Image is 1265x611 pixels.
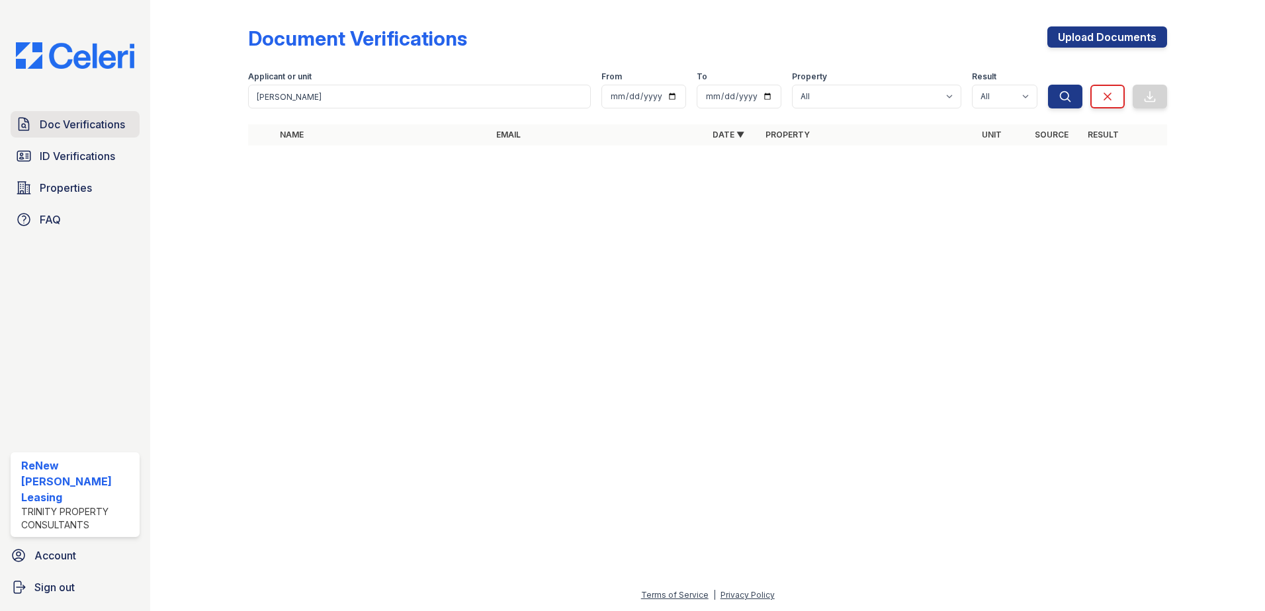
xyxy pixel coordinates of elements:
[280,130,304,140] a: Name
[496,130,521,140] a: Email
[11,111,140,138] a: Doc Verifications
[1035,130,1069,140] a: Source
[765,130,810,140] a: Property
[713,590,716,600] div: |
[720,590,775,600] a: Privacy Policy
[248,85,591,108] input: Search by name, email, or unit number
[11,206,140,233] a: FAQ
[641,590,709,600] a: Terms of Service
[982,130,1002,140] a: Unit
[11,143,140,169] a: ID Verifications
[40,180,92,196] span: Properties
[248,26,467,50] div: Document Verifications
[1047,26,1167,48] a: Upload Documents
[5,42,145,69] img: CE_Logo_Blue-a8612792a0a2168367f1c8372b55b34899dd931a85d93a1a3d3e32e68fde9ad4.png
[5,542,145,569] a: Account
[34,548,76,563] span: Account
[1088,130,1119,140] a: Result
[792,71,827,82] label: Property
[40,148,115,164] span: ID Verifications
[11,175,140,201] a: Properties
[40,212,61,227] span: FAQ
[34,579,75,595] span: Sign out
[21,458,134,505] div: ReNew [PERSON_NAME] Leasing
[697,71,707,82] label: To
[713,130,744,140] a: Date ▼
[40,116,125,132] span: Doc Verifications
[5,574,145,600] a: Sign out
[21,505,134,532] div: Trinity Property Consultants
[972,71,996,82] label: Result
[248,71,312,82] label: Applicant or unit
[601,71,622,82] label: From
